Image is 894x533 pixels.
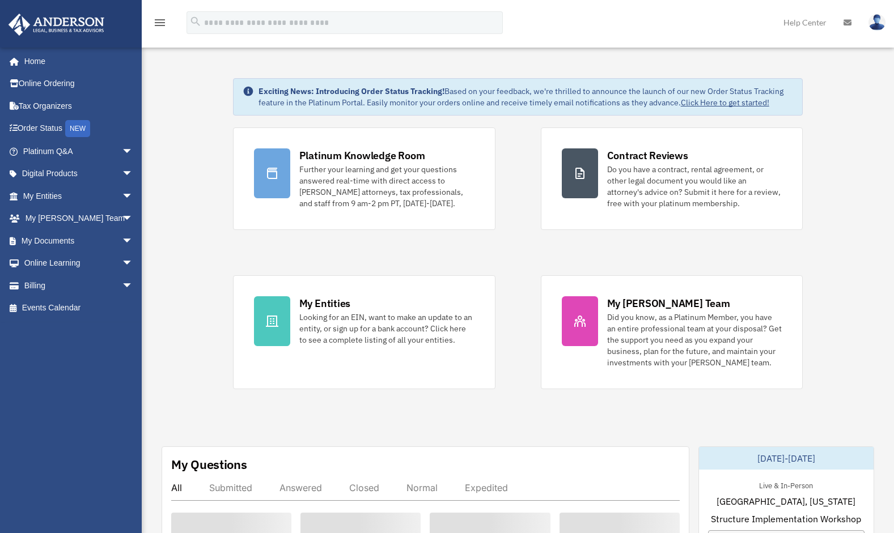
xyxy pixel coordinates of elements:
[171,482,182,493] div: All
[607,296,730,310] div: My [PERSON_NAME] Team
[299,148,425,163] div: Platinum Knowledge Room
[122,274,145,297] span: arrow_drop_down
[122,207,145,231] span: arrow_drop_down
[259,86,794,108] div: Based on your feedback, we're thrilled to announce the launch of our new Order Status Tracking fe...
[349,482,379,493] div: Closed
[8,274,150,297] a: Billingarrow_drop_down
[607,148,688,163] div: Contract Reviews
[5,14,108,36] img: Anderson Advisors Platinum Portal
[8,73,150,95] a: Online Ordering
[8,50,145,73] a: Home
[8,207,150,230] a: My [PERSON_NAME] Teamarrow_drop_down
[8,95,150,117] a: Tax Organizers
[153,16,167,29] i: menu
[8,163,150,185] a: Digital Productsarrow_drop_down
[607,164,782,209] div: Do you have a contract, rental agreement, or other legal document you would like an attorney's ad...
[541,275,803,389] a: My [PERSON_NAME] Team Did you know, as a Platinum Member, you have an entire professional team at...
[681,97,769,108] a: Click Here to get started!
[233,275,495,389] a: My Entities Looking for an EIN, want to make an update to an entity, or sign up for a bank accoun...
[8,140,150,163] a: Platinum Q&Aarrow_drop_down
[541,127,803,230] a: Contract Reviews Do you have a contract, rental agreement, or other legal document you would like...
[279,482,322,493] div: Answered
[607,312,782,368] div: Did you know, as a Platinum Member, you have an entire professional team at your disposal? Get th...
[406,482,438,493] div: Normal
[699,447,874,470] div: [DATE]-[DATE]
[868,14,885,31] img: User Pic
[259,86,444,96] strong: Exciting News: Introducing Order Status Tracking!
[8,229,150,252] a: My Documentsarrow_drop_down
[717,494,855,508] span: [GEOGRAPHIC_DATA], [US_STATE]
[8,117,150,140] a: Order StatusNEW
[8,297,150,319] a: Events Calendar
[122,252,145,275] span: arrow_drop_down
[299,312,474,346] div: Looking for an EIN, want to make an update to an entity, or sign up for a bank account? Click her...
[299,296,350,310] div: My Entities
[65,120,90,137] div: NEW
[8,252,150,275] a: Online Learningarrow_drop_down
[209,482,252,493] div: Submitted
[122,185,145,208] span: arrow_drop_down
[711,512,861,526] span: Structure Implementation Workshop
[299,164,474,209] div: Further your learning and get your questions answered real-time with direct access to [PERSON_NAM...
[750,479,822,491] div: Live & In-Person
[122,163,145,186] span: arrow_drop_down
[233,127,495,230] a: Platinum Knowledge Room Further your learning and get your questions answered real-time with dire...
[153,20,167,29] a: menu
[8,185,150,207] a: My Entitiesarrow_drop_down
[465,482,508,493] div: Expedited
[122,229,145,253] span: arrow_drop_down
[171,456,247,473] div: My Questions
[122,140,145,163] span: arrow_drop_down
[189,15,202,28] i: search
